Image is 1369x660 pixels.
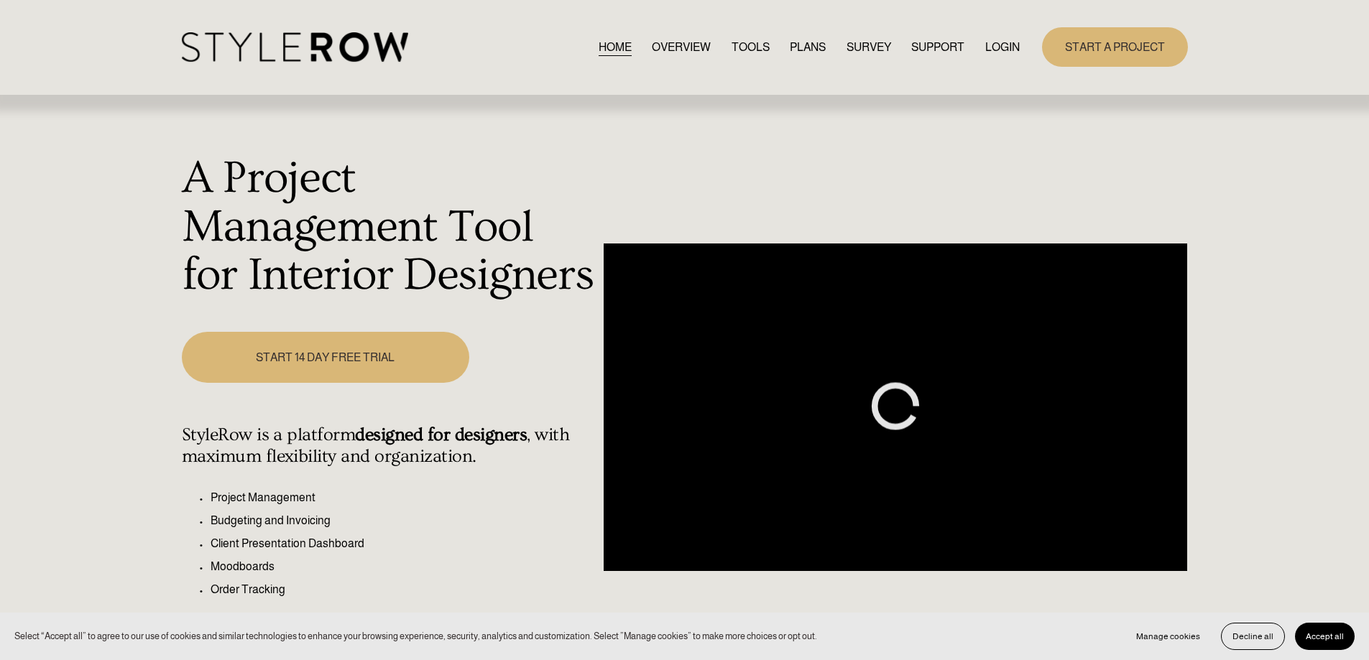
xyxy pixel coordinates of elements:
[911,39,964,56] span: SUPPORT
[1221,623,1285,650] button: Decline all
[911,37,964,57] a: folder dropdown
[599,37,632,57] a: HOME
[211,512,596,529] p: Budgeting and Invoicing
[652,37,711,57] a: OVERVIEW
[1136,631,1200,641] span: Manage cookies
[790,37,826,57] a: PLANS
[211,558,596,575] p: Moodboards
[14,629,817,643] p: Select “Accept all” to agree to our use of cookies and similar technologies to enhance your brows...
[985,37,1020,57] a: LOGIN
[211,489,596,506] p: Project Management
[355,424,527,445] strong: designed for designers
[1042,27,1188,67] a: START A PROJECT
[1295,623,1355,650] button: Accept all
[211,535,596,552] p: Client Presentation Dashboard
[211,581,596,598] p: Order Tracking
[732,37,770,57] a: TOOLS
[182,424,596,468] h4: StyleRow is a platform , with maximum flexibility and organization.
[847,37,891,57] a: SURVEY
[1306,631,1344,641] span: Accept all
[182,332,469,383] a: START 14 DAY FREE TRIAL
[1125,623,1211,650] button: Manage cookies
[182,154,596,300] h1: A Project Management Tool for Interior Designers
[182,32,408,62] img: StyleRow
[1232,631,1273,641] span: Decline all
[182,610,596,644] p: Simplify your workflow, manage items effectively, and keep your business running seamlessly.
